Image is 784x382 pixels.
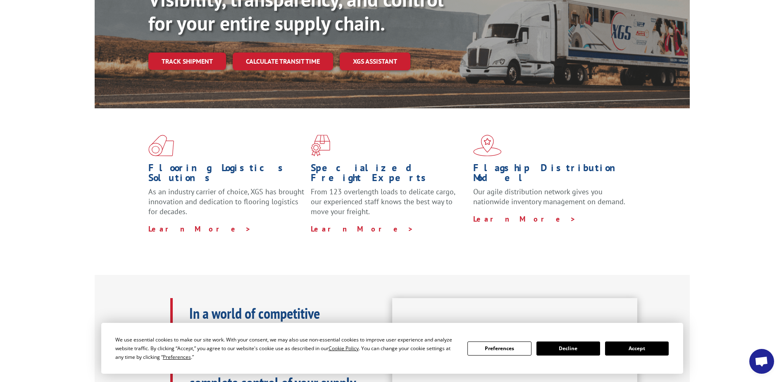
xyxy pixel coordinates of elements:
a: Calculate transit time [233,53,333,70]
img: xgs-icon-total-supply-chain-intelligence-red [148,135,174,156]
a: Track shipment [148,53,226,70]
span: Our agile distribution network gives you nationwide inventory management on demand. [473,187,625,206]
div: We use essential cookies to make our site work. With your consent, we may also use non-essential ... [115,335,458,361]
h1: Specialized Freight Experts [311,163,467,187]
span: Preferences [163,353,191,361]
button: Decline [536,341,600,356]
div: Open chat [749,349,774,374]
a: Learn More > [148,224,251,234]
div: Cookie Consent Prompt [101,323,683,374]
img: xgs-icon-flagship-distribution-model-red [473,135,502,156]
span: Cookie Policy [329,345,359,352]
span: As an industry carrier of choice, XGS has brought innovation and dedication to flooring logistics... [148,187,304,216]
button: Accept [605,341,669,356]
a: Learn More > [311,224,414,234]
h1: Flooring Logistics Solutions [148,163,305,187]
a: XGS ASSISTANT [340,53,410,70]
a: Learn More > [473,214,576,224]
p: From 123 overlength loads to delicate cargo, our experienced staff knows the best way to move you... [311,187,467,224]
button: Preferences [467,341,531,356]
img: xgs-icon-focused-on-flooring-red [311,135,330,156]
h1: Flagship Distribution Model [473,163,629,187]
